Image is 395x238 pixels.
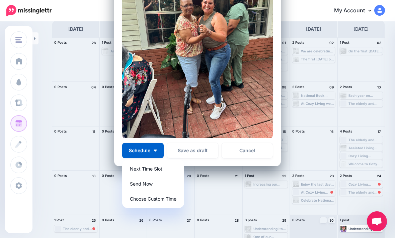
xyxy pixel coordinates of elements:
[129,148,150,153] span: Schedule
[222,143,273,158] a: Cancel
[122,143,164,158] button: Schedule
[167,143,218,158] button: Save as draft
[125,162,181,175] a: Next Time Slot
[154,150,157,152] img: arrow-down-white.png
[125,192,181,205] a: Choose Custom Time
[125,177,181,190] a: Send Now
[122,160,184,208] div: Schedule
